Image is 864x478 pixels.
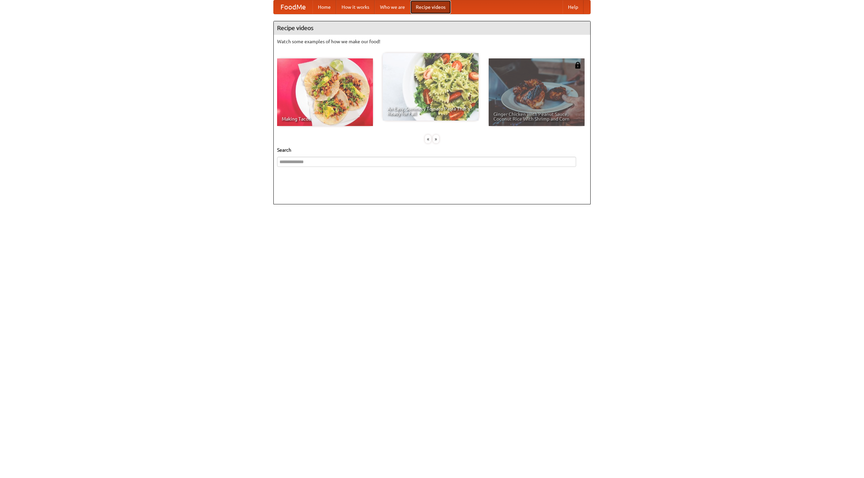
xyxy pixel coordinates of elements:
a: An Easy, Summery Tomato Pasta That's Ready for Fall [383,53,479,121]
h4: Recipe videos [274,21,590,35]
div: « [425,135,431,143]
div: » [433,135,439,143]
a: Making Tacos [277,58,373,126]
span: Making Tacos [282,117,368,121]
a: Recipe videos [410,0,451,14]
h5: Search [277,147,587,153]
a: How it works [336,0,375,14]
a: Home [313,0,336,14]
p: Watch some examples of how we make our food! [277,38,587,45]
a: FoodMe [274,0,313,14]
a: Who we are [375,0,410,14]
span: An Easy, Summery Tomato Pasta That's Ready for Fall [387,106,474,116]
a: Help [563,0,584,14]
img: 483408.png [574,62,581,69]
